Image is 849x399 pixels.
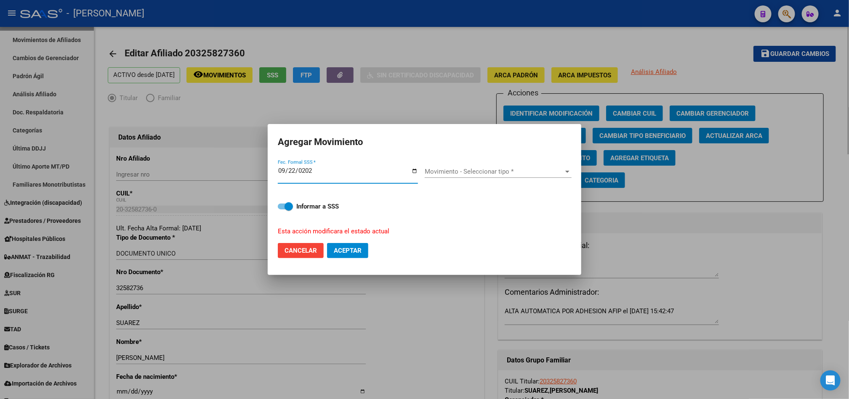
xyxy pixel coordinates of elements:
[296,203,339,210] strong: Informar a SSS
[820,370,841,391] div: Open Intercom Messenger
[278,134,571,150] h2: Agregar Movimiento
[278,227,561,236] p: Esta acción modificara el estado actual
[327,243,368,258] button: Aceptar
[285,247,317,254] span: Cancelar
[425,168,564,175] span: Movimiento - Seleccionar tipo *
[334,247,362,254] span: Aceptar
[278,243,324,258] button: Cancelar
